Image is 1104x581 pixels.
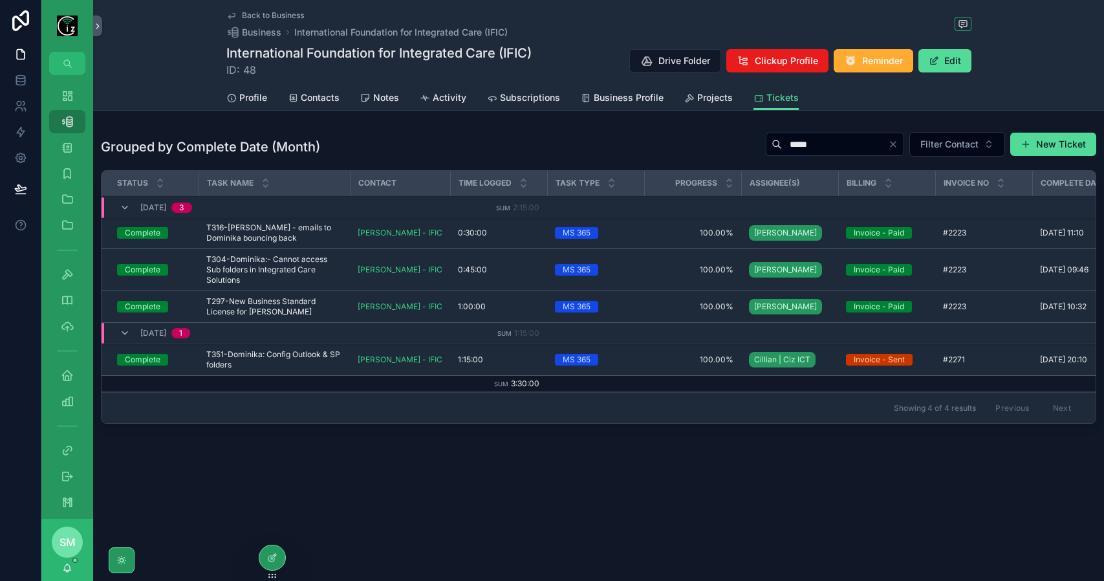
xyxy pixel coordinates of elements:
a: T304-Dominika:- Cannot access Sub folders in Integrated Care Solutions [206,254,342,285]
button: Reminder [834,49,913,72]
a: [PERSON_NAME] [749,259,830,280]
a: #2223 [943,228,1024,238]
div: MS 365 [563,264,590,276]
a: #2223 [943,301,1024,312]
a: Notes [360,86,399,112]
a: MS 365 [555,264,636,276]
img: App logo [57,16,78,36]
a: Invoice - Sent [846,354,927,366]
a: MS 365 [555,227,636,239]
a: 1:15:00 [458,355,539,365]
a: 0:45:00 [458,265,539,275]
span: SM [60,534,76,550]
div: Complete [125,264,160,276]
span: 3:30:00 [511,378,539,388]
span: [DATE] [140,203,166,213]
span: [DATE] [140,328,166,338]
span: Tickets [766,91,799,104]
span: Business Profile [594,91,664,104]
div: Complete [125,227,160,239]
a: T351-Dominika: Config Outlook & SP folders [206,349,342,370]
a: MS 365 [555,354,636,366]
span: Back to Business [242,10,304,21]
span: Business [242,26,281,39]
button: Clickup Profile [726,49,828,72]
span: [PERSON_NAME] [754,265,817,275]
span: #2223 [943,301,966,312]
a: [PERSON_NAME] [749,296,830,317]
div: Invoice - Paid [854,264,904,276]
span: [DATE] 11:10 [1040,228,1084,238]
span: Showing 4 of 4 results [894,403,976,413]
a: Activity [420,86,466,112]
span: [DATE] 20:10 [1040,355,1087,365]
span: Invoice No [944,178,989,188]
a: International Foundation for Integrated Care (IFIC) [294,26,508,39]
a: Contacts [288,86,340,112]
span: Task Type [556,178,600,188]
h1: Grouped by Complete Date (Month) [101,138,320,156]
a: Business Profile [581,86,664,112]
a: T297-New Business Standard License for [PERSON_NAME] [206,296,342,317]
a: Invoice - Paid [846,227,927,239]
div: MS 365 [563,301,590,312]
span: Clickup Profile [755,54,818,67]
a: Projects [684,86,733,112]
a: [PERSON_NAME] - IFIC [358,228,442,238]
div: Invoice - Paid [854,227,904,239]
a: Subscriptions [487,86,560,112]
a: 100.00% [652,355,733,365]
a: Complete [117,354,191,366]
span: 100.00% [652,301,733,312]
a: Complete [117,227,191,239]
button: Clear [888,139,904,149]
a: [PERSON_NAME] - IFIC [358,265,442,275]
span: Notes [373,91,399,104]
span: 1:00:00 [458,301,486,312]
small: Sum [494,380,508,388]
a: [PERSON_NAME] - IFIC [358,355,442,365]
a: #2223 [943,265,1024,275]
span: 100.00% [652,265,733,275]
span: 100.00% [652,228,733,238]
span: Assignee(s) [750,178,800,188]
a: Invoice - Paid [846,301,927,312]
div: 3 [179,203,184,213]
span: ID: 48 [226,62,532,78]
div: Invoice - Paid [854,301,904,312]
a: MS 365 [555,301,636,312]
a: Back to Business [226,10,304,21]
button: Drive Folder [629,49,721,72]
span: Reminder [862,54,903,67]
a: Cillian | Ciz ICT [749,349,830,370]
span: Subscriptions [500,91,560,104]
a: T316-[PERSON_NAME] - emails to Dominika bouncing back [206,223,342,243]
span: 1:15:00 [514,328,539,338]
a: Complete [117,264,191,276]
div: Invoice - Sent [854,354,905,366]
span: Contact [358,178,396,188]
a: 1:00:00 [458,301,539,312]
div: Complete [125,354,160,366]
span: [PERSON_NAME] [754,301,817,312]
a: Tickets [753,86,799,111]
a: Invoice - Paid [846,264,927,276]
div: MS 365 [563,227,590,239]
a: Complete [117,301,191,312]
span: #2223 [943,228,966,238]
a: #2271 [943,355,1024,365]
a: New Ticket [1010,133,1096,156]
a: [PERSON_NAME] - IFIC [358,301,442,312]
span: Cillian | Ciz ICT [754,355,810,365]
